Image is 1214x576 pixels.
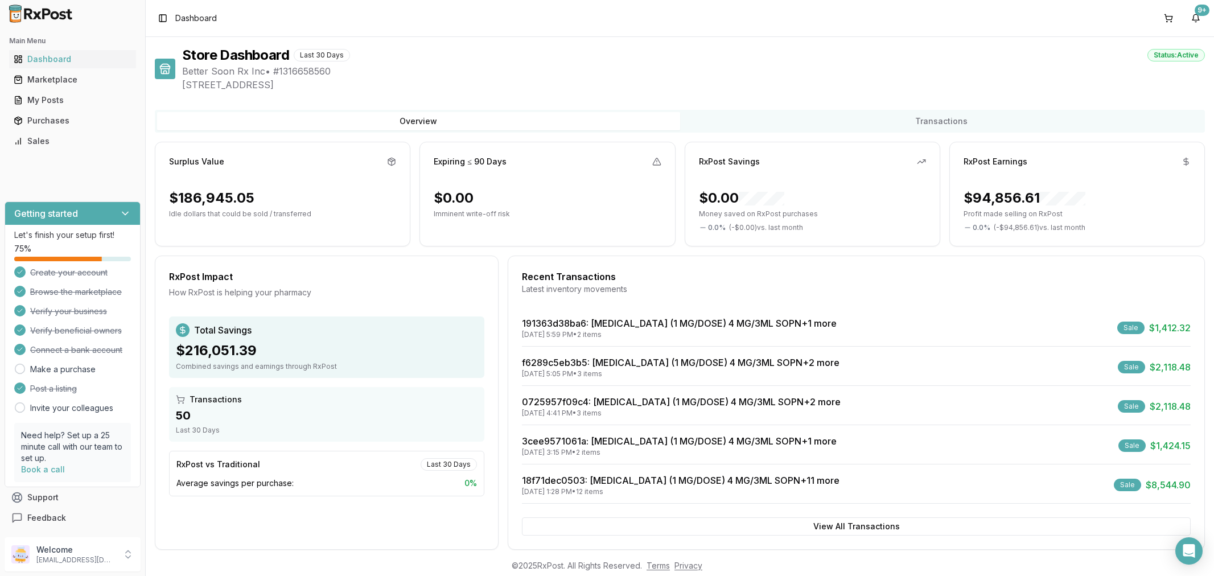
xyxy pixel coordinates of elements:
[1149,321,1191,335] span: $1,412.32
[522,435,837,447] a: 3cee9571061a: [MEDICAL_DATA] (1 MG/DOSE) 4 MG/3ML SOPN+1 more
[169,287,484,298] div: How RxPost is helping your pharmacy
[1118,439,1146,452] div: Sale
[1195,5,1209,16] div: 9+
[994,223,1085,232] span: ( - $94,856.61 ) vs. last month
[30,325,122,336] span: Verify beneficial owners
[5,91,141,109] button: My Posts
[1150,439,1191,452] span: $1,424.15
[1118,400,1145,413] div: Sale
[522,283,1191,295] div: Latest inventory movements
[5,112,141,130] button: Purchases
[434,156,507,167] div: Expiring ≤ 90 Days
[176,478,294,489] span: Average savings per purchase:
[30,402,113,414] a: Invite your colleagues
[973,223,990,232] span: 0.0 %
[30,344,122,356] span: Connect a bank account
[182,64,1205,78] span: Better Soon Rx Inc • # 1316658560
[9,36,136,46] h2: Main Menu
[729,223,803,232] span: ( - $0.00 ) vs. last month
[9,49,136,69] a: Dashboard
[9,90,136,110] a: My Posts
[30,364,96,375] a: Make a purchase
[169,156,224,167] div: Surplus Value
[1114,479,1141,491] div: Sale
[434,209,661,219] p: Imminent write-off risk
[14,115,131,126] div: Purchases
[708,223,726,232] span: 0.0 %
[9,69,136,90] a: Marketplace
[176,362,478,371] div: Combined savings and earnings through RxPost
[522,369,839,378] div: [DATE] 5:05 PM • 3 items
[36,556,116,565] p: [EMAIL_ADDRESS][DOMAIN_NAME]
[5,508,141,528] button: Feedback
[522,318,837,329] a: 191363d38ba6: [MEDICAL_DATA] (1 MG/DOSE) 4 MG/3ML SOPN+1 more
[190,394,242,405] span: Transactions
[11,545,30,563] img: User avatar
[36,544,116,556] p: Welcome
[14,94,131,106] div: My Posts
[522,487,839,496] div: [DATE] 1:28 PM • 12 items
[176,426,478,435] div: Last 30 Days
[647,561,670,570] a: Terms
[182,78,1205,92] span: [STREET_ADDRESS]
[14,74,131,85] div: Marketplace
[5,50,141,68] button: Dashboard
[464,478,477,489] span: 0 %
[5,132,141,150] button: Sales
[522,330,837,339] div: [DATE] 5:59 PM • 2 items
[175,13,217,24] nav: breadcrumb
[21,430,124,464] p: Need help? Set up a 25 minute call with our team to set up.
[176,342,478,360] div: $216,051.39
[14,135,131,147] div: Sales
[9,110,136,131] a: Purchases
[176,459,260,470] div: RxPost vs Traditional
[1175,537,1203,565] div: Open Intercom Messenger
[1150,400,1191,413] span: $2,118.48
[680,112,1203,130] button: Transactions
[182,46,289,64] h1: Store Dashboard
[157,112,680,130] button: Overview
[964,209,1191,219] p: Profit made selling on RxPost
[9,131,136,151] a: Sales
[169,209,396,219] p: Idle dollars that could be sold / transferred
[14,243,31,254] span: 75 %
[27,512,66,524] span: Feedback
[522,517,1191,536] button: View All Transactions
[176,408,478,423] div: 50
[169,270,484,283] div: RxPost Impact
[522,396,841,408] a: 0725957f09c4: [MEDICAL_DATA] (1 MG/DOSE) 4 MG/3ML SOPN+2 more
[1117,322,1145,334] div: Sale
[699,156,760,167] div: RxPost Savings
[421,458,477,471] div: Last 30 Days
[522,270,1191,283] div: Recent Transactions
[194,323,252,337] span: Total Savings
[522,475,839,486] a: 18f71dec0503: [MEDICAL_DATA] (1 MG/DOSE) 4 MG/3ML SOPN+11 more
[5,487,141,508] button: Support
[30,286,122,298] span: Browse the marketplace
[674,561,702,570] a: Privacy
[964,189,1085,207] div: $94,856.61
[1118,361,1145,373] div: Sale
[294,49,350,61] div: Last 30 Days
[699,209,926,219] p: Money saved on RxPost purchases
[30,267,108,278] span: Create your account
[699,189,784,207] div: $0.00
[964,156,1027,167] div: RxPost Earnings
[1187,9,1205,27] button: 9+
[14,229,131,241] p: Let's finish your setup first!
[14,54,131,65] div: Dashboard
[522,409,841,418] div: [DATE] 4:41 PM • 3 items
[5,5,77,23] img: RxPost Logo
[30,383,77,394] span: Post a listing
[169,189,254,207] div: $186,945.05
[21,464,65,474] a: Book a call
[5,71,141,89] button: Marketplace
[522,357,839,368] a: f6289c5eb3b5: [MEDICAL_DATA] (1 MG/DOSE) 4 MG/3ML SOPN+2 more
[175,13,217,24] span: Dashboard
[1146,478,1191,492] span: $8,544.90
[1150,360,1191,374] span: $2,118.48
[1147,49,1205,61] div: Status: Active
[30,306,107,317] span: Verify your business
[14,207,78,220] h3: Getting started
[522,448,837,457] div: [DATE] 3:15 PM • 2 items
